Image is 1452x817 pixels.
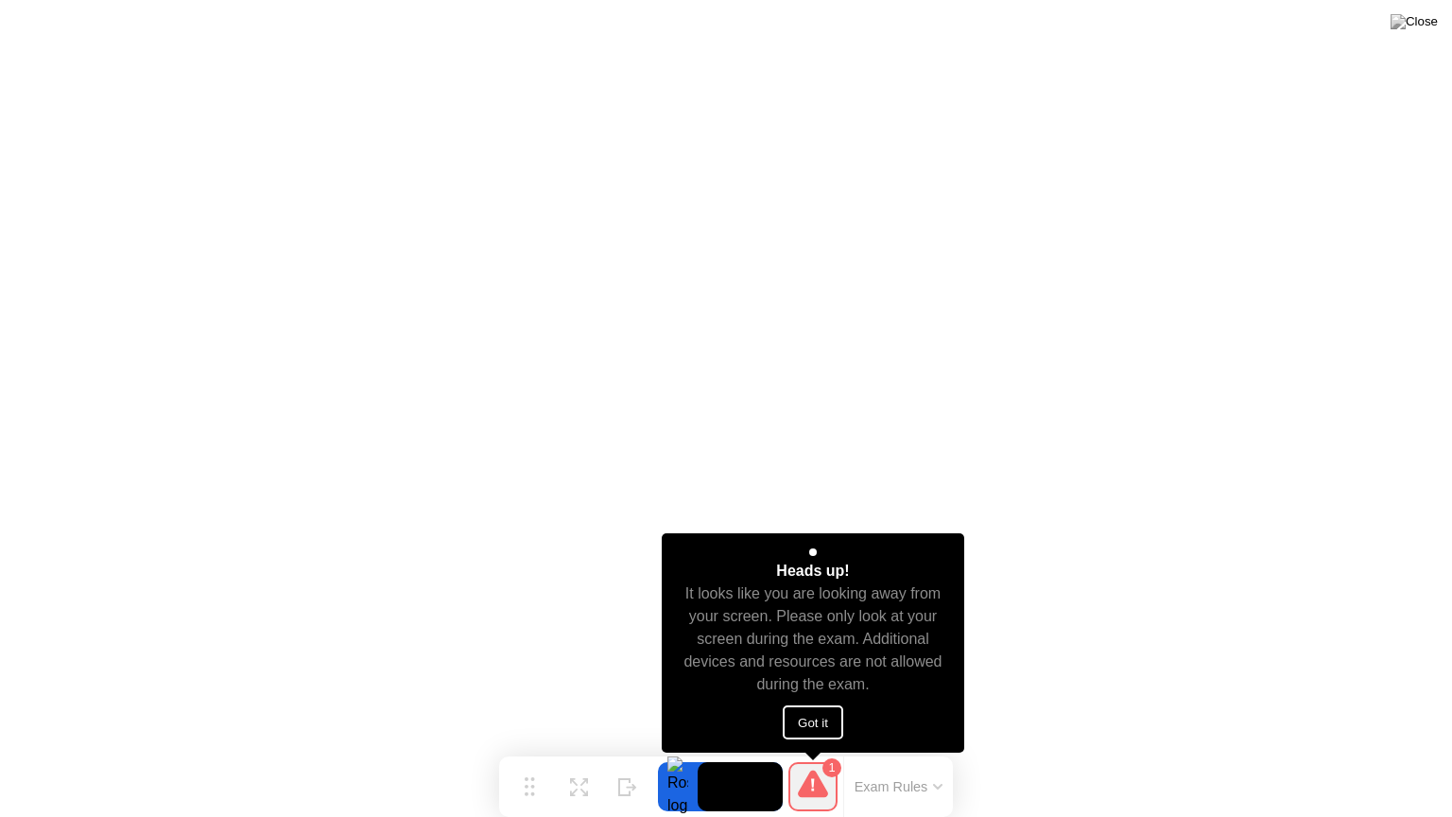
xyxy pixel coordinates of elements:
div: Heads up! [776,560,849,582]
button: Exam Rules [849,778,949,795]
div: 1 [822,758,841,777]
div: It looks like you are looking away from your screen. Please only look at your screen during the e... [679,582,948,696]
img: Close [1391,14,1438,29]
button: Got it [783,705,843,739]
